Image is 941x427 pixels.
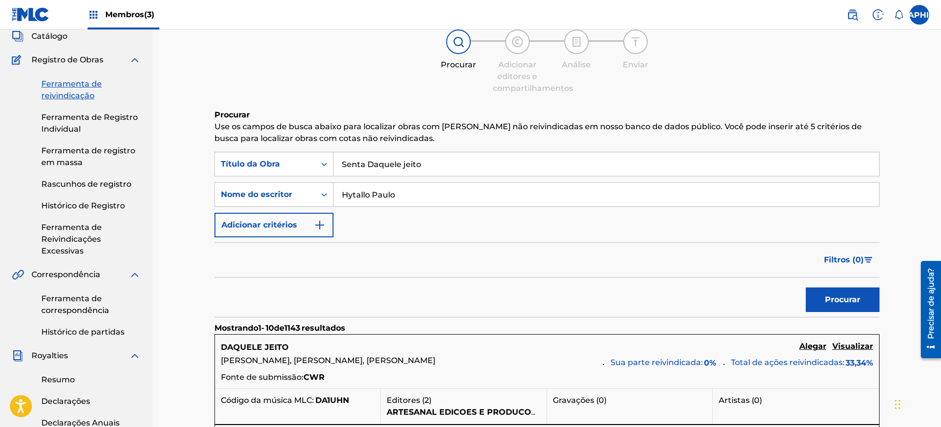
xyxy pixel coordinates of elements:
[868,5,888,25] div: Ajuda
[623,60,648,69] font: Enviar
[610,358,703,367] font: Sua parte reivindicada:
[12,269,24,281] img: Correspondência
[221,372,304,382] font: Fonte de submissão:
[895,390,901,419] div: Arrastar
[41,397,90,406] font: Declarações
[754,396,759,405] font: 0
[304,372,325,382] font: CWR
[806,287,880,312] button: Procurar
[221,159,280,169] font: Título da Obra
[861,255,864,264] font: )
[453,36,464,48] img: ícone indicador de passo para pesquisa
[88,9,99,21] img: Principais detentores de direitos
[221,356,435,365] font: [PERSON_NAME], [PERSON_NAME], [PERSON_NAME]
[41,79,102,100] font: Ferramenta de reivindicação
[221,190,292,199] font: Nome do escritor
[41,178,141,190] a: Rascunhos de registro
[832,341,873,354] a: Visualizar
[41,375,75,384] font: Resumo
[759,396,762,405] font: )
[315,396,349,405] font: DA1UHN
[866,358,873,368] font: %
[41,326,141,338] a: Histórico de partidas
[12,30,24,42] img: Catálogo
[599,396,604,405] font: 0
[425,396,429,405] font: 2
[731,358,845,367] font: Total de ações reivindicadas:
[41,327,124,337] font: Histórico de partidas
[855,255,861,264] font: 0
[630,36,641,48] img: ícone indicador de etapa para Enviar
[31,270,100,279] font: Correspondência
[846,358,866,368] font: 33,34
[387,396,425,405] font: Editores (
[12,350,24,362] img: Royalties
[41,294,109,315] font: Ferramenta de correspondência
[129,54,141,66] img: expandir
[12,30,67,42] a: CatálogoCatálogo
[825,295,860,304] font: Procurar
[892,380,941,427] iframe: Widget de bate-papo
[221,342,289,353] h5: DAQUELE JEITO
[41,222,141,257] a: Ferramenta de Reivindicações Excessivas
[832,342,873,351] font: Visualizar
[910,5,929,25] div: Menu do usuário
[12,7,50,22] img: Logotipo da MLC
[704,358,709,368] font: 0
[41,200,141,212] a: Histórico de Registro
[553,396,599,405] font: Gravações (
[221,342,289,352] font: DAQUELE JEITO
[872,9,884,21] img: ajuda
[799,342,826,351] font: Alegar
[41,113,138,134] font: Ferramenta de Registro Individual
[12,54,25,66] img: Registro de Obras
[302,323,345,333] font: resultados
[913,257,941,363] iframe: Centro de Recursos
[441,60,476,69] font: Procurar
[284,323,300,333] font: 1143
[31,31,67,41] font: Catálogo
[41,293,141,316] a: Ferramenta de correspondência
[41,78,141,102] a: Ferramenta de reivindicação
[41,223,102,256] font: Ferramenta de Reivindicações Excessivas
[818,248,880,272] button: Filtros (0)
[214,323,258,333] font: Mostrando
[562,60,591,69] font: Análise
[847,9,858,21] img: procurar
[41,201,125,210] font: Histórico de Registro
[571,36,582,48] img: ícone indicador de passos para revisão
[261,323,264,333] font: -
[129,269,141,281] img: expandir
[214,110,250,119] font: Procurar
[144,10,154,19] font: (3)
[105,10,144,19] font: Membros
[314,219,326,231] img: 9d2ae6d4665cec9f34b9.svg
[41,112,141,135] a: Ferramenta de Registro Individual
[214,122,862,143] font: Use os campos de busca abaixo para localizar obras com [PERSON_NAME] não reivindicadas em nosso b...
[709,358,716,368] font: %
[214,213,334,237] button: Adicionar critérios
[41,145,141,169] a: Ferramenta de registro em massa
[258,323,261,333] font: 1
[387,407,581,417] font: ARTESANAL EDICOES E PRODUCOES LTDA ME
[41,179,131,189] font: Rascunhos de registro
[266,323,274,333] font: 10
[719,396,754,405] font: Artistas (
[41,374,141,386] a: Resumo
[843,5,862,25] a: Pesquisa pública
[31,351,68,360] font: Royalties
[512,36,523,48] img: ícone indicador de etapas para Adicionar editores e compartilhamentos
[41,146,135,167] font: Ferramenta de registro em massa
[429,396,431,405] font: )
[274,323,284,333] font: de
[41,396,141,407] a: Declarações
[864,257,873,263] img: filtro
[604,396,607,405] font: )
[493,60,573,93] font: Adicionar editores e compartilhamentos
[824,255,855,264] font: Filtros (
[214,152,880,317] form: Formulário de Pesquisa
[221,396,314,405] font: Código da música MLC:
